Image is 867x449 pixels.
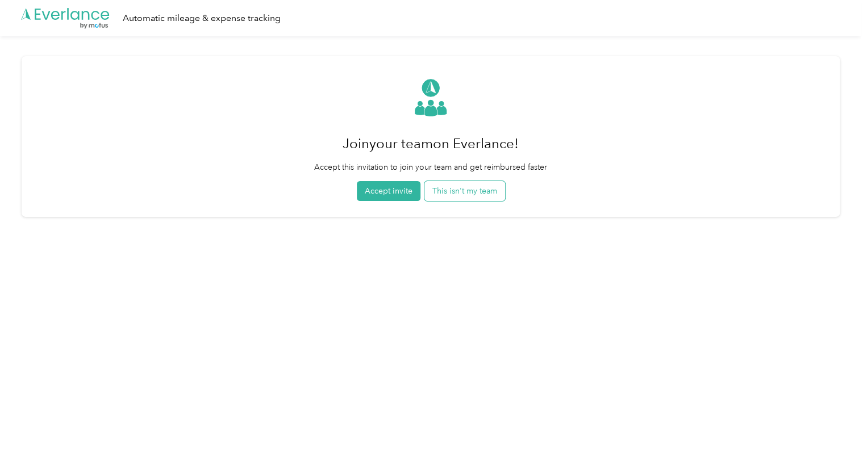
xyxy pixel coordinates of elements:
[314,161,547,173] p: Accept this invitation to join your team and get reimbursed faster
[123,11,281,26] div: Automatic mileage & expense tracking
[357,181,420,201] button: Accept invite
[424,181,505,201] button: This isn't my team
[314,130,547,157] h1: Join your team on Everlance!
[803,385,867,449] iframe: Everlance-gr Chat Button Frame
